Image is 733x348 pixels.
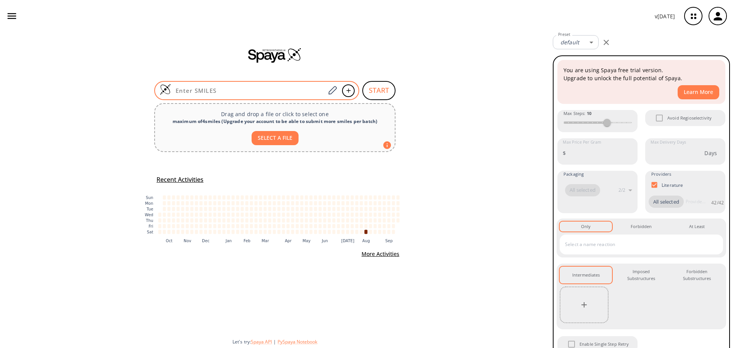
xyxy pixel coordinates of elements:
div: Let's try: [232,338,547,345]
g: y-axis tick label [145,196,153,234]
button: SELECT A FILE [252,131,299,145]
p: v [DATE] [655,12,675,20]
span: Packaging [563,171,584,178]
span: Avoid Regioselectivity [667,115,712,121]
p: $ [563,149,566,157]
input: Provider name [684,196,707,208]
p: Literature [662,182,683,188]
text: Dec [202,238,210,243]
text: Jan [225,238,232,243]
div: At Least [689,223,705,230]
text: Thu [145,219,153,223]
button: Only [560,222,612,231]
g: x-axis tick label [166,238,393,243]
img: Spaya logo [248,47,302,63]
img: Logo Spaya [160,84,171,95]
div: Intermediates [572,272,600,278]
text: [DATE] [341,238,355,243]
span: Max Steps : [563,110,591,117]
label: Max Price Per Gram [563,139,601,145]
button: Forbidden Substructures [671,267,723,284]
p: 2 / 2 [618,187,625,193]
text: Apr [285,238,292,243]
text: Sun [146,196,153,200]
div: Forbidden [631,223,652,230]
div: Forbidden Substructures [677,268,717,282]
div: maximum of 4 smiles ( Upgrade your account to be able to submit more smiles per batch ) [161,118,389,125]
text: Mar [262,238,269,243]
p: Days [704,149,717,157]
text: Feb [244,238,250,243]
input: Select a name reaction [563,238,708,251]
text: Oct [166,238,173,243]
button: More Activities [358,247,402,261]
text: Fri [149,224,153,228]
span: All selected [565,186,600,194]
div: Only [581,223,591,230]
button: Intermediates [560,267,612,284]
button: Spaya API [251,338,272,345]
text: May [302,238,310,243]
button: Forbidden [615,222,667,231]
h5: Recent Activities [157,176,203,184]
button: PySpaya Notebook [278,338,317,345]
text: Aug [362,238,370,243]
text: Jun [321,238,328,243]
text: Nov [184,238,191,243]
button: Imposed Substructures [615,267,667,284]
text: Sep [385,238,392,243]
span: Enable Single Step Retry [580,341,629,348]
button: Learn More [678,85,719,99]
g: cell [158,195,400,234]
input: Enter SMILES [171,87,325,94]
span: | [272,338,278,345]
text: Mon [145,201,153,206]
label: Preset [558,32,570,37]
text: Sat [147,230,153,234]
text: Wed [145,213,153,217]
span: Providers [651,171,671,178]
em: default [560,39,579,46]
p: Drag and drop a file or click to select one [161,110,389,118]
div: Imposed Substructures [621,268,661,282]
button: Recent Activities [153,173,207,186]
text: Tue [146,207,153,211]
span: All selected [649,198,684,206]
p: 42 / 42 [711,199,724,206]
strong: 10 [587,110,591,116]
button: START [362,81,396,100]
button: At Least [671,222,723,231]
label: Max Delivery Days [651,139,686,145]
p: You are using Spaya free trial version. Upgrade to unlock the full potential of Spaya. [563,66,719,82]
